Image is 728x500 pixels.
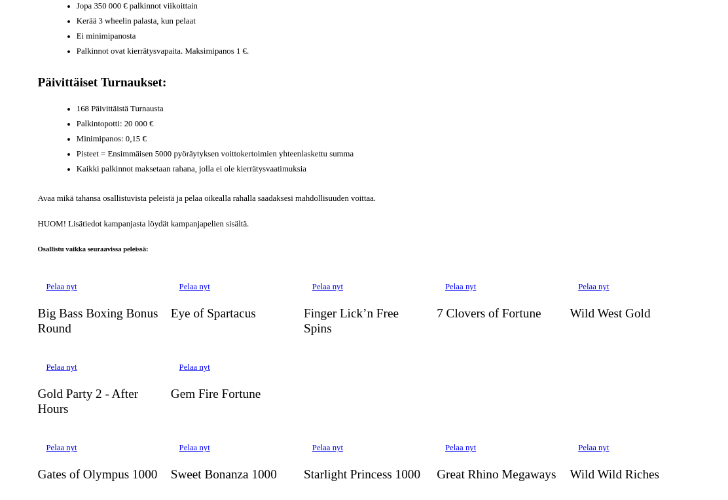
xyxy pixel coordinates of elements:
a: Finger Lick’n Free Spins [308,295,316,304]
li: Kaikki palkinnot maksetaan rahana, jolla ei ole kierrätysvaatimuksia [77,163,691,175]
a: Big Bass Boxing Bonus Round [42,295,50,304]
strong: Päivittäiset Turnaukset: [38,75,167,89]
h3: Wild West Gold [570,306,690,321]
li: Palkintopotti: 20 000 € [77,118,691,130]
li: Kerää 3 wheelin palasta, kun pelaat [77,15,691,27]
a: Eye of Spartacus [175,282,214,291]
a: Wild West Gold [574,282,613,291]
a: Gates of Olympus 1000 [42,455,50,465]
article: Great Rhino Megaways [437,429,557,482]
a: Finger Lick’n Free Spins [308,282,347,291]
h3: 7 Clovers of Fortune [437,306,557,321]
span: Pelaa nyt [578,282,609,291]
li: Palkinnot ovat kierrätysvapaita. Maksimipanos 1 €. [77,45,691,58]
a: Gold Party 2 - After Hours [42,375,50,384]
span: Pelaa nyt [445,282,476,291]
article: Gold Party 2 - After Hours [38,349,158,417]
li: Ei minimipanosta [77,30,691,43]
h3: Sweet Bonanza 1000 [171,467,291,482]
span: Pelaa nyt [312,443,343,452]
article: Finger Lick’n Free Spins [304,268,424,336]
span: Pelaa nyt [46,363,77,372]
article: Starlight Princess 1000 [304,429,424,482]
a: Great Rhino Megaways [441,443,481,452]
a: Gem Fire Fortune [175,363,214,372]
a: Starlight Princess 1000 [308,443,347,452]
h3: Wild Wild Riches [570,467,690,482]
span: Pelaa nyt [179,443,210,452]
a: Wild West Gold [574,295,583,304]
a: Eye of Spartacus [175,295,183,304]
li: 168 Päivittäistä Turnausta [77,103,691,115]
article: Wild Wild Riches [570,429,690,482]
a: 7 Clovers of Fortune [441,295,450,304]
article: Eye of Spartacus [171,268,291,336]
a: Gold Party 2 - After Hours [42,363,81,372]
article: 7 Clovers of Fortune [437,268,557,336]
article: Gates of Olympus 1000 [38,429,158,482]
h3: Great Rhino Megaways [437,467,557,482]
article: Wild West Gold [570,268,690,336]
a: Great Rhino Megaways [441,455,450,465]
li: Pisteet = Ensimmäisen 5000 pyöräytyksen voittokertoimien yhteenlaskettu summa [77,148,691,160]
h5: Osallistu vaikka seuraavissa peleissä: [38,243,691,255]
h3: Finger Lick’n Free Spins [304,306,424,336]
a: Big Bass Boxing Bonus Round [42,282,81,291]
article: Big Bass Boxing Bonus Round [38,268,158,336]
p: HUOM! Lisätiedot kampanjasta löydät kampanjapelien sisältä. [38,218,691,230]
li: Minimipanos: 0,15 € [77,133,691,145]
span: Pelaa nyt [578,443,609,452]
h3: Eye of Spartacus [171,306,291,321]
a: Gem Fire Fortune [175,375,183,384]
h3: Starlight Princess 1000 [304,467,424,482]
a: Gates of Olympus 1000 [42,443,81,452]
a: Wild Wild Riches [574,443,613,452]
span: Pelaa nyt [46,282,77,291]
h3: Gem Fire Fortune [171,386,291,401]
span: Pelaa nyt [179,363,210,372]
a: Sweet Bonanza 1000 [175,443,214,452]
h3: Big Bass Boxing Bonus Round [38,306,158,336]
a: Wild Wild Riches [574,455,583,465]
span: Pelaa nyt [179,282,210,291]
h3: Gates of Olympus 1000 [38,467,158,482]
a: Starlight Princess 1000 [308,455,316,465]
a: Sweet Bonanza 1000 [175,455,183,465]
span: Pelaa nyt [445,443,476,452]
a: 7 Clovers of Fortune [441,282,481,291]
span: Pelaa nyt [312,282,343,291]
h3: Gold Party 2 - After Hours [38,386,158,416]
article: Sweet Bonanza 1000 [171,429,291,482]
span: Pelaa nyt [46,443,77,452]
p: Avaa mikä tahansa osallistuvista peleistä ja pelaa oikealla rahalla saadaksesi mahdollisuuden voi... [38,192,691,205]
article: Gem Fire Fortune [171,349,291,417]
